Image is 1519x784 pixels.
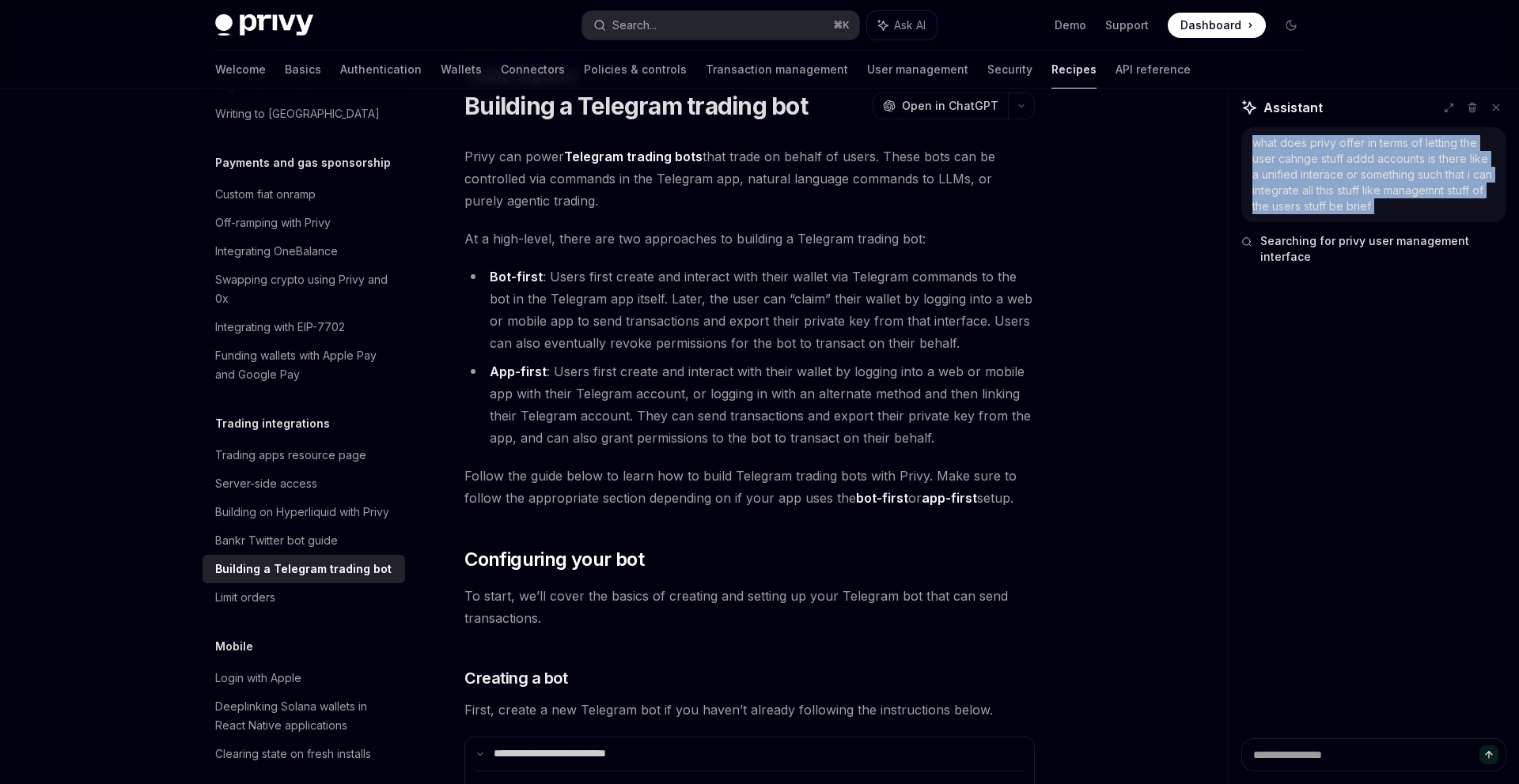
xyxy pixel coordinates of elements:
[203,313,405,341] a: Integrating with EIP-7702
[464,145,1035,212] span: Privy can power that trade on behalf of users. These bots can be controlled via commands in the T...
[584,51,687,89] a: Policies & controls
[215,318,345,337] div: Integrating with EIP-7702
[1252,135,1495,214] div: what does privy offer in terms of letting the user cahnge stuff addd accounts is there like a uni...
[464,92,808,120] h1: Building a Telegram trading bot
[1168,13,1266,38] a: Dashboard
[203,555,405,583] a: Building a Telegram trading bot
[203,692,405,740] a: Deeplinking Solana wallets in React Native applications
[285,51,321,89] a: Basics
[215,744,371,763] div: Clearing state on fresh installs
[612,16,657,35] div: Search...
[203,526,405,555] a: Bankr Twitter bot guide
[867,51,968,89] a: User management
[873,92,1008,119] button: Open in ChatGPT
[856,490,908,506] strong: bot-first
[203,237,405,266] a: Integrating OneBalance
[464,465,1035,509] span: Follow the guide below to learn how to build Telegram trading bots with Privy. Make sure to follo...
[340,51,422,89] a: Authentication
[203,266,405,313] a: Swapping crypto using Privy and 0x
[894,17,926,33] span: Ask AI
[490,364,547,379] strong: App-first
[215,474,317,493] div: Server-side access
[464,360,1035,449] li: : Users first create and interact with their wallet by logging into a web or mobile app with thei...
[1260,233,1506,265] span: Searching for privy user management interface
[203,583,405,612] a: Limit orders
[464,667,567,689] span: Creating a bot
[902,98,998,114] span: Open in ChatGPT
[215,503,389,522] div: Building on Hyperliquid with Privy
[203,341,405,389] a: Funding wallets with Apple Pay and Google Pay
[215,531,338,550] div: Bankr Twitter bot guide
[215,242,338,261] div: Integrating OneBalance
[867,11,937,40] button: Ask AI
[490,269,543,285] a: Bot-first
[215,213,331,232] div: Off-ramping with Privy
[490,269,543,285] strong: Bot-first
[215,697,396,735] div: Deeplinking Solana wallets in React Native applications
[1116,51,1191,89] a: API reference
[203,180,405,209] a: Custom fiat onramp
[215,346,396,384] div: Funding wallets with Apple Pay and Google Pay
[1263,98,1323,117] span: Assistant
[464,266,1035,354] li: : Users first create and interact with their wallet via Telegram commands to the bot in the Teleg...
[215,446,366,465] div: Trading apps resource page
[203,441,405,469] a: Trading apps resource page
[203,209,405,237] a: Off-ramping with Privy
[922,490,977,506] strong: app-first
[501,51,565,89] a: Connectors
[203,100,405,128] a: Writing to [GEOGRAPHIC_DATA]
[203,498,405,526] a: Building on Hyperliquid with Privy
[1055,17,1086,33] a: Demo
[441,51,482,89] a: Wallets
[1051,51,1097,89] a: Recipes
[215,104,380,123] div: Writing to [GEOGRAPHIC_DATA]
[203,469,405,498] a: Server-side access
[215,270,396,308] div: Swapping crypto using Privy and 0x
[490,364,547,380] a: App-first
[833,19,850,32] span: ⌘ K
[215,637,253,656] h5: Mobile
[215,588,275,607] div: Limit orders
[215,414,330,433] h5: Trading integrations
[1241,233,1506,265] button: Searching for privy user management interface
[1105,17,1149,33] a: Support
[464,585,1035,629] span: To start, we’ll cover the basics of creating and setting up your Telegram bot that can send trans...
[215,560,392,579] div: Building a Telegram trading bot
[582,11,859,40] button: Search...⌘K
[987,51,1032,89] a: Security
[203,664,405,692] a: Login with Apple
[215,51,266,89] a: Welcome
[215,185,316,204] div: Custom fiat onramp
[464,547,644,572] span: Configuring your bot
[215,14,313,36] img: dark logo
[1180,17,1241,33] span: Dashboard
[1278,13,1304,38] button: Toggle dark mode
[564,149,703,164] strong: Telegram trading bots
[215,153,391,172] h5: Payments and gas sponsorship
[215,669,301,688] div: Login with Apple
[1479,745,1498,764] button: Send message
[464,699,1035,721] span: First, create a new Telegram bot if you haven’t already following the instructions below.
[706,51,848,89] a: Transaction management
[203,740,405,768] a: Clearing state on fresh installs
[464,228,1035,250] span: At a high-level, there are two approaches to building a Telegram trading bot:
